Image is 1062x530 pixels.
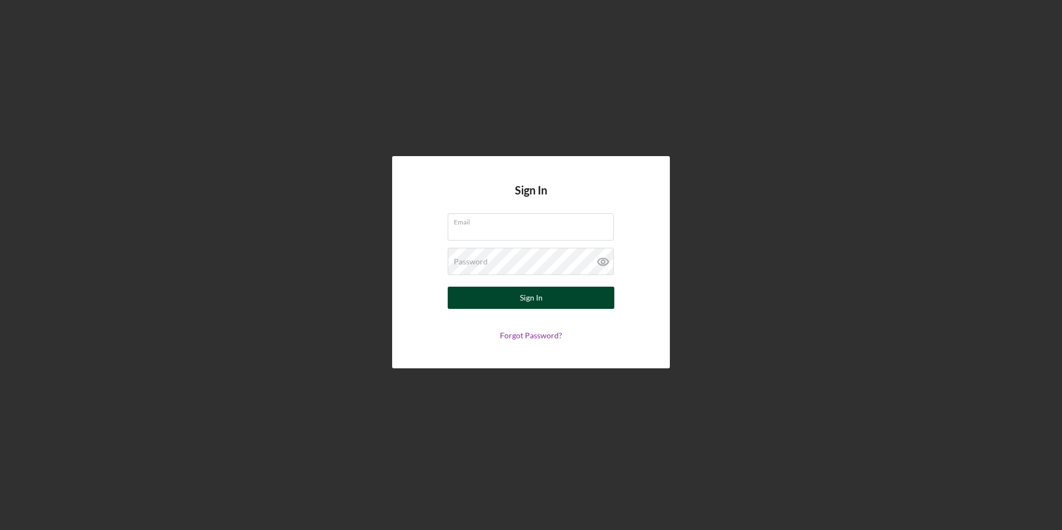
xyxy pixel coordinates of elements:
label: Email [454,214,614,226]
a: Forgot Password? [500,331,562,340]
button: Sign In [448,287,614,309]
div: Sign In [520,287,543,309]
label: Password [454,257,488,266]
h4: Sign In [515,184,547,213]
